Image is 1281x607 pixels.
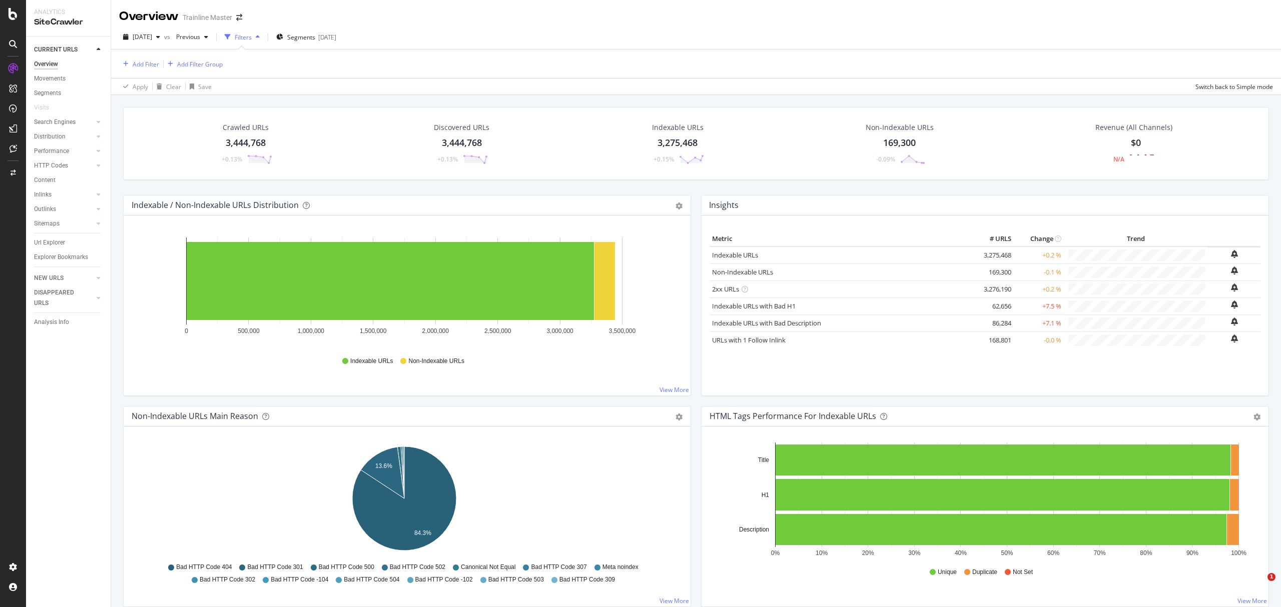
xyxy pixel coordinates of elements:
[1047,549,1059,556] text: 60%
[34,8,103,16] div: Analytics
[198,82,212,91] div: Save
[119,78,148,94] button: Apply
[34,131,94,142] a: Distribution
[862,549,874,556] text: 20%
[34,146,94,156] a: Performance
[816,549,828,556] text: 10%
[758,456,770,463] text: Title
[771,549,780,556] text: 0%
[437,155,458,163] div: +0.13%
[298,327,325,334] text: 1,000,000
[34,160,68,171] div: HTTP Codes
[34,88,104,98] a: Segments
[344,575,399,584] span: Bad HTTP Code 504
[183,12,232,22] div: Trainline Master
[318,33,336,41] div: [DATE]
[1231,250,1238,258] div: bell-plus
[238,327,260,334] text: 500,000
[1195,82,1273,91] div: Switch back to Simple mode
[710,231,974,246] th: Metric
[34,44,78,55] div: CURRENT URLS
[34,73,104,84] a: Movements
[974,297,1014,314] td: 62,656
[132,411,258,421] div: Non-Indexable URLs Main Reason
[660,596,689,605] a: View More
[119,29,164,45] button: [DATE]
[287,33,315,41] span: Segments
[34,273,94,283] a: NEW URLS
[559,575,615,584] span: Bad HTTP Code 309
[34,44,94,55] a: CURRENT URLS
[186,78,212,94] button: Save
[938,568,957,576] span: Unique
[133,60,159,68] div: Add Filter
[34,117,94,127] a: Search Engines
[360,327,387,334] text: 1,500,000
[34,287,85,308] div: DISAPPEARED URLS
[1231,549,1246,556] text: 100%
[442,136,482,149] div: 3,444,768
[34,189,94,200] a: Inlinks
[166,82,181,91] div: Clear
[974,280,1014,297] td: 3,276,190
[531,563,586,571] span: Bad HTTP Code 307
[1186,549,1198,556] text: 90%
[762,491,770,498] text: H1
[34,73,66,84] div: Movements
[34,102,49,113] div: Visits
[34,160,94,171] a: HTTP Codes
[652,122,704,132] div: Indexable URLs
[1094,549,1106,556] text: 70%
[654,155,674,163] div: +0.15%
[119,58,159,70] button: Add Filter
[422,327,449,334] text: 2,000,000
[319,563,374,571] span: Bad HTTP Code 500
[177,60,223,68] div: Add Filter Group
[1064,231,1208,246] th: Trend
[34,317,104,327] a: Analysis Info
[34,175,104,185] a: Content
[119,8,179,25] div: Overview
[1231,266,1238,274] div: bell-plus
[1237,596,1267,605] a: View More
[414,529,431,536] text: 84.3%
[602,563,638,571] span: Meta noindex
[34,16,103,28] div: SiteCrawler
[172,32,200,41] span: Previous
[710,442,1255,558] div: A chart.
[34,218,60,229] div: Sitemaps
[1014,331,1064,348] td: -0.0 %
[1014,246,1064,264] td: +0.2 %
[658,136,698,149] div: 3,275,468
[1013,568,1033,576] span: Not Set
[408,357,464,365] span: Non-Indexable URLs
[415,575,473,584] span: Bad HTTP Code -102
[1247,573,1271,597] iframe: Intercom live chat
[712,284,739,293] a: 2xx URLs
[1014,263,1064,280] td: -0.1 %
[34,59,104,69] a: Overview
[34,273,64,283] div: NEW URLS
[1231,334,1238,342] div: bell-plus
[974,246,1014,264] td: 3,275,468
[1001,549,1013,556] text: 50%
[132,442,677,558] svg: A chart.
[974,231,1014,246] th: # URLS
[712,318,821,327] a: Indexable URLs with Bad Description
[34,252,88,262] div: Explorer Bookmarks
[876,155,895,163] div: -0.09%
[461,563,515,571] span: Canonical Not Equal
[1014,280,1064,297] td: +0.2 %
[34,117,76,127] div: Search Engines
[176,563,232,571] span: Bad HTTP Code 404
[221,29,264,45] button: Filters
[974,263,1014,280] td: 169,300
[272,29,340,45] button: Segments[DATE]
[132,231,677,347] svg: A chart.
[972,568,997,576] span: Duplicate
[34,204,94,214] a: Outlinks
[1014,231,1064,246] th: Change
[34,287,94,308] a: DISAPPEARED URLS
[1191,78,1273,94] button: Switch back to Simple mode
[164,32,172,41] span: vs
